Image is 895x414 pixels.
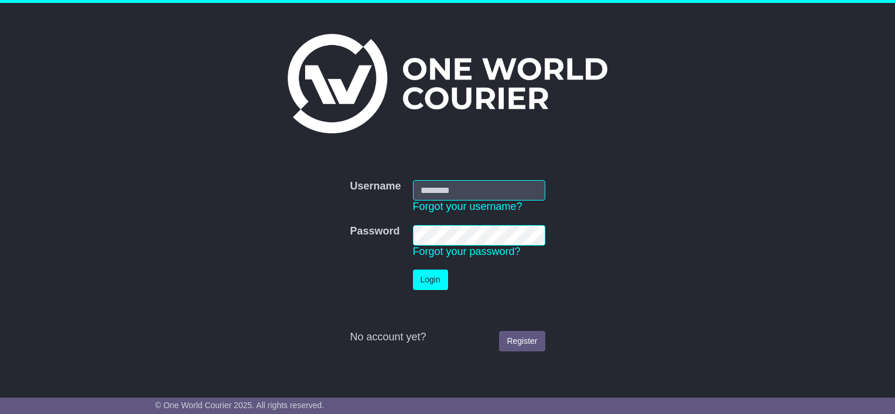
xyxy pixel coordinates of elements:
[413,270,448,290] button: Login
[413,246,521,257] a: Forgot your password?
[155,401,324,410] span: © One World Courier 2025. All rights reserved.
[350,180,401,193] label: Username
[413,201,522,212] a: Forgot your username?
[350,225,399,238] label: Password
[350,331,545,344] div: No account yet?
[499,331,545,351] a: Register
[288,34,607,133] img: One World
